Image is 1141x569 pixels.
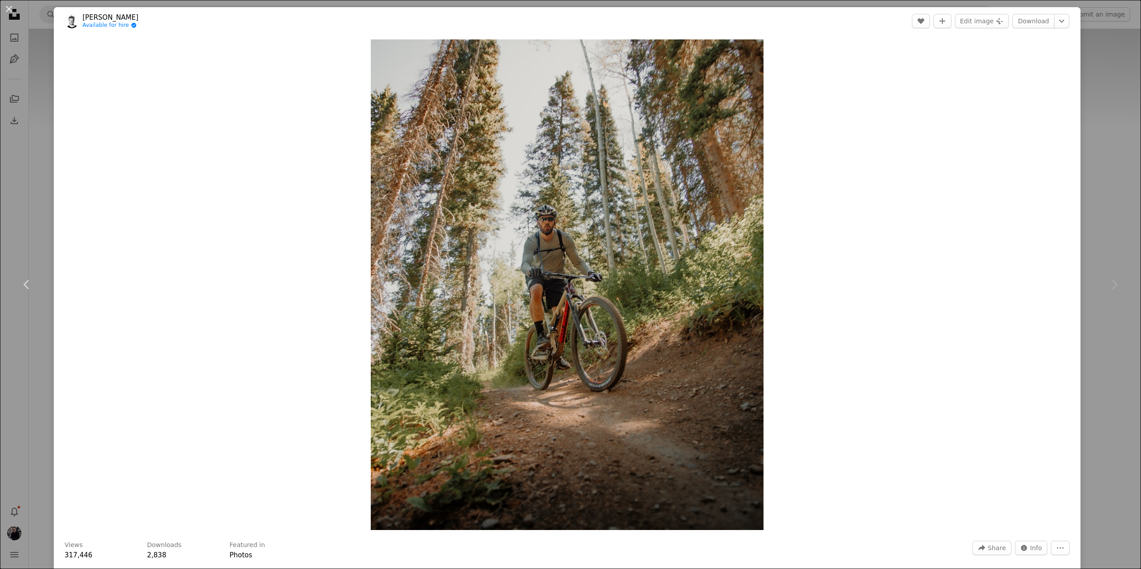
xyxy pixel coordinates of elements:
[972,541,1011,555] button: Share this image
[65,14,79,28] img: Go to Chris Henry's profile
[65,551,92,559] span: 317,446
[230,551,252,559] a: Photos
[912,14,930,28] button: Like
[371,39,764,530] img: man in gray shirt riding on mountain bike in forest during daytime
[1012,14,1054,28] a: Download
[1030,541,1042,555] span: Info
[82,13,139,22] a: [PERSON_NAME]
[933,14,951,28] button: Add to Collection
[1051,541,1070,555] button: More Actions
[230,541,265,550] h3: Featured in
[988,541,1006,555] span: Share
[147,551,166,559] span: 2,838
[371,39,764,530] button: Zoom in on this image
[82,22,139,29] a: Available for hire
[1054,14,1069,28] button: Choose download size
[955,14,1009,28] button: Edit image
[1087,241,1141,328] div: Next
[65,541,83,550] h3: Views
[1015,541,1048,555] button: Stats about this image
[147,541,182,550] h3: Downloads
